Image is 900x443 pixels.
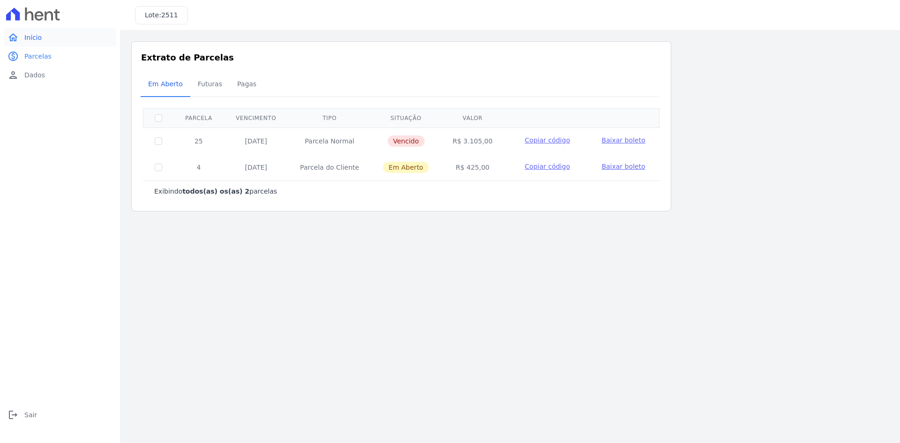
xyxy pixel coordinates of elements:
[182,188,249,195] b: todos(as) os(as) 2
[230,73,264,97] a: Pagas
[224,154,288,180] td: [DATE]
[525,136,570,144] span: Copiar código
[7,32,19,43] i: home
[4,405,116,424] a: logoutSair
[516,162,579,171] button: Copiar código
[601,163,645,170] span: Baixar boleto
[371,108,441,128] th: Situação
[441,128,504,154] td: R$ 3.105,00
[145,10,178,20] h3: Lote:
[7,51,19,62] i: paid
[4,47,116,66] a: paidParcelas
[24,410,37,420] span: Sair
[161,11,178,19] span: 2511
[4,66,116,84] a: personDados
[173,108,224,128] th: Parcela
[383,162,429,173] span: Em Aberto
[601,135,645,145] a: Baixar boleto
[232,75,262,93] span: Pagas
[388,135,425,147] span: Vencido
[601,136,645,144] span: Baixar boleto
[24,33,42,42] span: Início
[516,135,579,145] button: Copiar código
[288,128,371,154] td: Parcela Normal
[24,70,45,80] span: Dados
[441,154,504,180] td: R$ 425,00
[173,154,224,180] td: 4
[288,154,371,180] td: Parcela do Cliente
[441,108,504,128] th: Valor
[601,162,645,171] a: Baixar boleto
[141,73,190,97] a: Em Aberto
[7,69,19,81] i: person
[4,28,116,47] a: homeInício
[24,52,52,61] span: Parcelas
[142,75,188,93] span: Em Aberto
[288,108,371,128] th: Tipo
[224,108,288,128] th: Vencimento
[141,51,661,64] h3: Extrato de Parcelas
[7,409,19,420] i: logout
[190,73,230,97] a: Futuras
[173,128,224,154] td: 25
[192,75,228,93] span: Futuras
[525,163,570,170] span: Copiar código
[154,187,277,196] p: Exibindo parcelas
[224,128,288,154] td: [DATE]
